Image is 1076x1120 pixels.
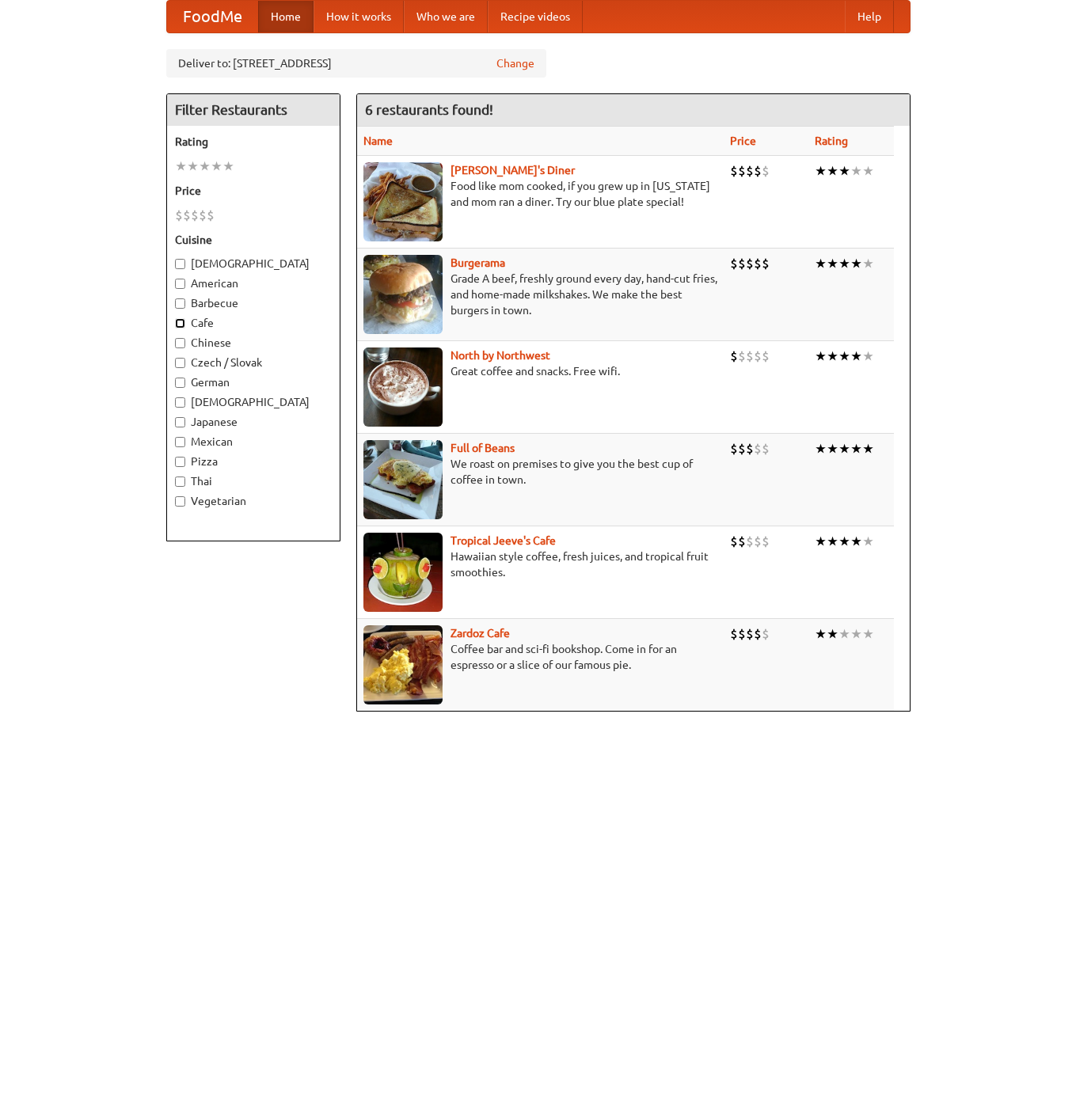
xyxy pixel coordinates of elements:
[167,94,340,126] h4: Filter Restaurants
[451,627,510,640] a: Zardoz Cafe
[175,358,185,368] input: Czech / Slovak
[838,347,850,365] li: ★
[175,355,332,370] label: Czech / Slovak
[363,347,443,427] img: north.jpg
[862,255,874,272] li: ★
[187,158,199,175] li: ★
[738,533,746,550] li: $
[754,255,762,272] li: $
[827,625,838,643] li: ★
[730,347,738,365] li: $
[850,533,862,550] li: ★
[738,625,746,643] li: $
[838,533,850,550] li: ★
[730,440,738,457] li: $
[451,534,556,547] a: Tropical Jeeve's Cafe
[815,135,848,147] a: Rating
[451,349,550,362] a: North by Northwest
[838,255,850,272] li: ★
[827,347,838,365] li: ★
[175,134,332,150] h5: Rating
[451,164,575,177] b: [PERSON_NAME]'s Diner
[762,162,770,180] li: $
[175,374,332,390] label: German
[175,476,185,487] input: Thai
[730,162,738,180] li: $
[850,255,862,272] li: ★
[175,434,332,450] label: Mexican
[746,162,754,180] li: $
[175,338,185,348] input: Chinese
[363,456,717,488] p: We roast on premises to give you the best cup of coffee in town.
[746,440,754,457] li: $
[175,457,185,467] input: Pizza
[738,162,746,180] li: $
[762,533,770,550] li: $
[451,256,505,269] b: Burgerama
[166,49,546,78] div: Deliver to: [STREET_ADDRESS]
[754,533,762,550] li: $
[363,255,443,334] img: burgerama.jpg
[175,493,332,509] label: Vegetarian
[730,625,738,643] li: $
[175,496,185,507] input: Vegetarian
[363,271,717,318] p: Grade A beef, freshly ground every day, hand-cut fries, and home-made milkshakes. We make the bes...
[314,1,404,32] a: How it works
[199,158,211,175] li: ★
[862,533,874,550] li: ★
[451,442,515,454] a: Full of Beans
[175,315,332,331] label: Cafe
[762,347,770,365] li: $
[827,162,838,180] li: ★
[754,162,762,180] li: $
[175,473,332,489] label: Thai
[730,533,738,550] li: $
[363,440,443,519] img: beans.jpg
[175,397,185,408] input: [DEMOGRAPHIC_DATA]
[363,178,717,210] p: Food like mom cooked, if you grew up in [US_STATE] and mom ran a diner. Try our blue plate special!
[175,454,332,469] label: Pizza
[738,347,746,365] li: $
[363,135,393,147] a: Name
[862,347,874,365] li: ★
[762,255,770,272] li: $
[363,549,717,580] p: Hawaiian style coffee, fresh juices, and tropical fruit smoothies.
[175,207,183,224] li: $
[222,158,234,175] li: ★
[183,207,191,224] li: $
[363,162,443,241] img: sallys.jpg
[762,440,770,457] li: $
[167,1,258,32] a: FoodMe
[175,437,185,447] input: Mexican
[199,207,207,224] li: $
[827,533,838,550] li: ★
[175,298,185,309] input: Barbecue
[862,440,874,457] li: ★
[175,335,332,351] label: Chinese
[827,440,838,457] li: ★
[363,625,443,704] img: zardoz.jpg
[363,641,717,673] p: Coffee bar and sci-fi bookshop. Come in for an espresso or a slice of our famous pie.
[175,275,332,291] label: American
[754,625,762,643] li: $
[850,440,862,457] li: ★
[175,279,185,289] input: American
[850,347,862,365] li: ★
[175,378,185,388] input: German
[746,533,754,550] li: $
[862,625,874,643] li: ★
[815,347,827,365] li: ★
[175,414,332,430] label: Japanese
[815,162,827,180] li: ★
[850,162,862,180] li: ★
[175,158,187,175] li: ★
[815,440,827,457] li: ★
[815,625,827,643] li: ★
[827,255,838,272] li: ★
[838,162,850,180] li: ★
[746,255,754,272] li: $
